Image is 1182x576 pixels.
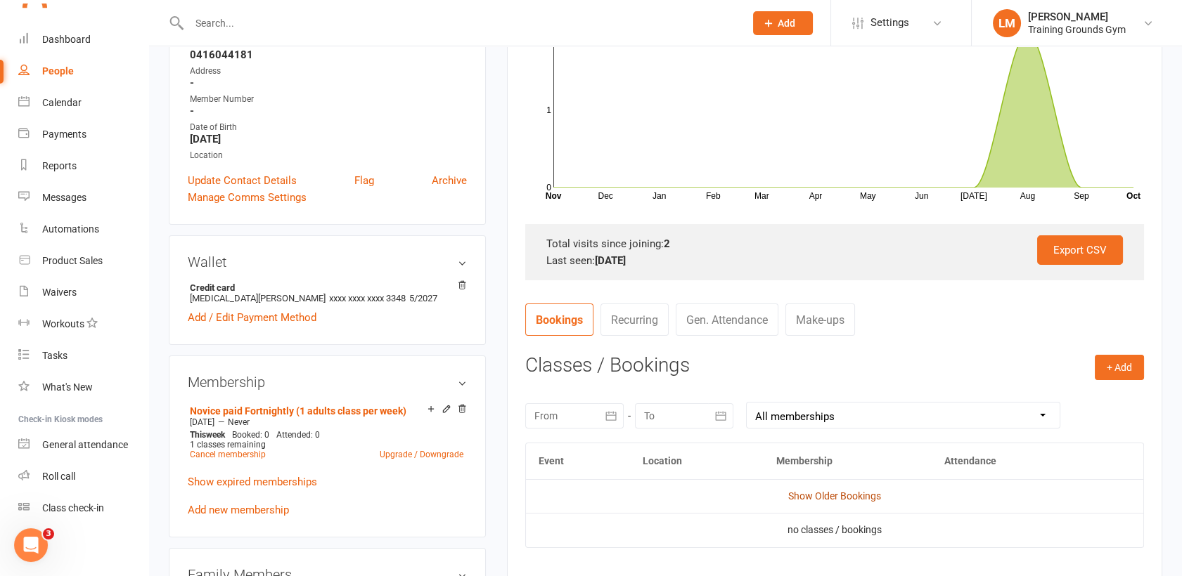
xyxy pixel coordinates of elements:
[190,440,266,450] span: 1 classes remaining
[188,172,297,189] a: Update Contact Details
[18,492,148,524] a: Class kiosk mode
[42,97,82,108] div: Calendar
[190,405,406,417] a: Novice paid Fortnightly (1 adults class per week)
[595,254,626,267] strong: [DATE]
[188,189,307,206] a: Manage Comms Settings
[764,443,932,479] th: Membership
[190,430,206,440] span: This
[185,13,735,33] input: Search...
[228,417,250,427] span: Never
[42,350,68,361] div: Tasks
[546,235,1123,252] div: Total visits since joining:
[785,303,855,336] a: Make-ups
[42,223,99,235] div: Automations
[190,48,467,61] strong: 0416044181
[190,133,467,145] strong: [DATE]
[190,282,460,293] strong: Credit card
[354,172,374,189] a: Flag
[23,70,259,125] div: You can also personalize these templates with merge tags like contact names and membership detail...
[23,395,259,450] div: You can then manually select recipients each time you want to send it, either by searching indivi...
[11,166,270,221] div: Leslie says…
[409,293,437,303] span: 5/2027
[91,258,145,270] b: Messages
[18,182,148,214] a: Messages
[42,287,77,298] div: Waivers
[753,11,813,35] button: Add
[11,222,270,509] div: Toby says…
[380,450,463,459] a: Upgrade / Downgrade
[526,443,630,479] th: Event
[676,303,778,336] a: Gen. Attendance
[143,336,154,347] a: Source reference 143294:
[932,443,1091,479] th: Attendance
[188,280,467,306] li: [MEDICAL_DATA][PERSON_NAME]
[23,133,259,147] div: Does this help with what you're looking for?
[871,7,909,39] span: Settings
[11,222,270,508] div: You can create and save email templates for manual sending through our bulk messaging system. Go ...
[993,9,1021,37] div: LM
[9,6,36,32] button: go back
[788,490,881,502] a: Show Older Bookings
[526,513,1143,546] td: no classes / bookings
[42,129,86,140] div: Payments
[51,166,270,210] div: i dont want it to be an automation i just want it saved so i email as required
[18,214,148,245] a: Automations
[43,528,54,539] span: 3
[1028,23,1126,36] div: Training Grounds Gym
[190,77,467,89] strong: -
[18,119,148,150] a: Payments
[42,192,86,203] div: Messages
[190,93,467,106] div: Member Number
[664,237,670,250] strong: 2
[42,34,91,45] div: Dashboard
[525,355,1144,377] h3: Classes / Bookings
[190,450,266,459] a: Cancel membership
[42,439,128,450] div: General attendance
[44,460,56,471] button: Emoji picker
[190,105,467,117] strong: -
[190,121,467,134] div: Date of Birth
[190,149,467,162] div: Location
[18,308,148,340] a: Workouts
[62,174,259,202] div: i dont want it to be an automation i just want it saved so i email as required
[630,443,764,479] th: Location
[42,160,77,171] div: Reports
[188,476,317,488] a: Show expired memberships
[23,230,259,285] div: You can create and save email templates for manual sending through our bulk messaging system. Go ...
[18,55,148,87] a: People
[186,417,467,428] div: —
[247,6,272,31] div: Close
[42,471,75,482] div: Roll call
[14,528,48,562] iframe: Intercom live chat
[23,292,259,388] div: When composing your email, you can create and save frequently used messages as templates, so they...
[432,172,467,189] a: Archive
[241,454,264,477] button: Send a message…
[18,24,148,55] a: Dashboard
[188,504,289,516] a: Add new membership
[220,6,247,32] button: Home
[18,340,148,372] a: Tasks
[42,65,74,77] div: People
[190,417,214,427] span: [DATE]
[68,7,160,18] h1: [PERSON_NAME]
[22,460,33,471] button: Upload attachment
[1095,355,1144,380] button: + Add
[18,461,148,492] a: Roll call
[18,150,148,182] a: Reports
[525,303,593,336] a: Bookings
[546,252,1123,269] div: Last seen:
[188,374,467,390] h3: Membership
[18,245,148,277] a: Product Sales
[186,430,229,440] div: week
[232,430,269,440] span: Booked: 0
[18,429,148,461] a: General attendance kiosk mode
[68,18,175,32] p: The team can also help
[18,372,148,403] a: What's New
[778,18,795,29] span: Add
[1028,11,1126,23] div: [PERSON_NAME]
[18,277,148,308] a: Waivers
[190,65,467,78] div: Address
[188,309,316,326] a: Add / Edit Payment Method
[276,430,320,440] span: Attended: 0
[18,87,148,119] a: Calendar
